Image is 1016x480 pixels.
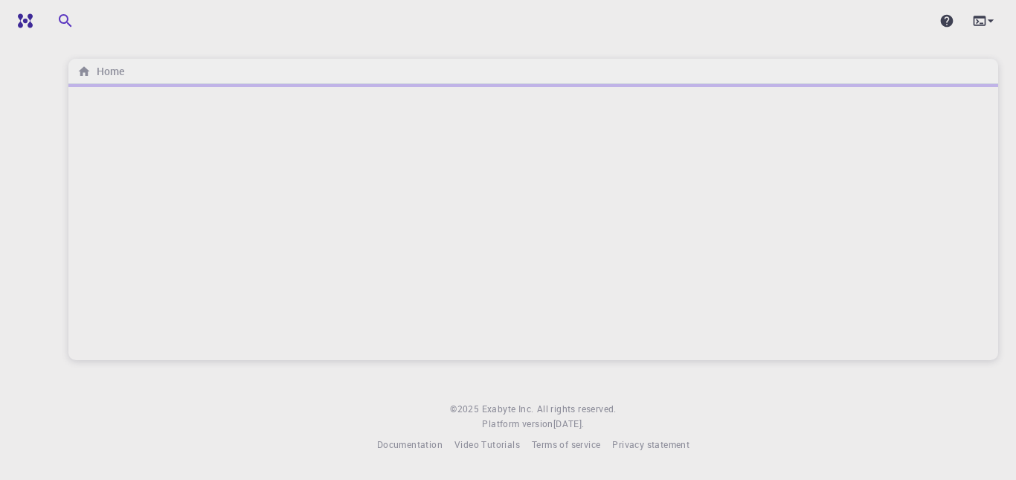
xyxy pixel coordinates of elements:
[91,63,124,80] h6: Home
[74,63,127,80] nav: breadcrumb
[377,438,443,450] span: Documentation
[482,403,534,415] span: Exabyte Inc.
[612,438,689,452] a: Privacy statement
[482,417,553,432] span: Platform version
[553,417,585,429] span: [DATE] .
[377,438,443,452] a: Documentation
[12,13,33,28] img: logo
[532,438,600,450] span: Terms of service
[454,438,520,450] span: Video Tutorials
[553,417,585,432] a: [DATE].
[532,438,600,452] a: Terms of service
[454,438,520,452] a: Video Tutorials
[612,438,689,450] span: Privacy statement
[537,402,617,417] span: All rights reserved.
[450,402,481,417] span: © 2025
[482,402,534,417] a: Exabyte Inc.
